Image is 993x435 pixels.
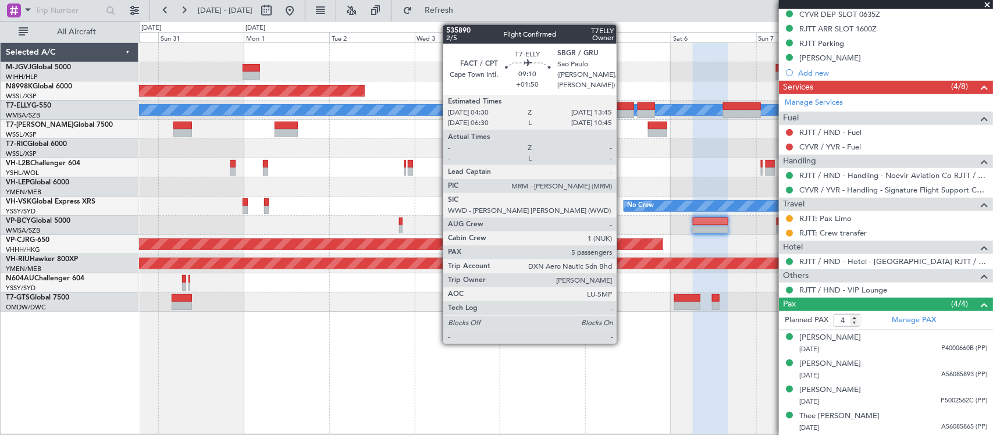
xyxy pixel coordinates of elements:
[799,127,862,137] a: RJTT / HND - Fuel
[6,217,70,224] a: VP-BCYGlobal 5000
[783,241,803,254] span: Hotel
[6,130,37,139] a: WSSL/XSP
[756,32,842,42] div: Sun 7
[6,64,31,71] span: M-JGVJ
[799,285,887,295] a: RJTT / HND - VIP Lounge
[6,102,31,109] span: T7-ELLY
[6,73,38,81] a: WIHH/HLP
[6,284,35,293] a: YSSY/SYD
[799,345,819,354] span: [DATE]
[799,423,819,432] span: [DATE]
[799,411,880,422] div: Thee [PERSON_NAME]
[671,32,756,42] div: Sat 6
[6,83,72,90] a: N8998KGlobal 6000
[783,81,813,94] span: Services
[941,370,987,380] span: A56085893 (PP)
[6,188,41,197] a: YMEN/MEB
[951,298,968,310] span: (4/4)
[783,298,796,311] span: Pax
[6,294,30,301] span: T7-GTS
[799,185,987,195] a: CYVR / YVR - Handling - Signature Flight Support CYVR / YVR
[799,24,877,34] div: RJTT ARR SLOT 1600Z
[6,169,39,177] a: YSHL/WOL
[6,256,30,263] span: VH-RIU
[6,275,34,282] span: N604AU
[783,269,809,283] span: Others
[6,226,40,235] a: WMSA/SZB
[6,160,30,167] span: VH-L2B
[6,207,35,216] a: YSSY/SYD
[6,141,27,148] span: T7-RIC
[329,32,415,42] div: Tue 2
[397,1,467,20] button: Refresh
[6,256,78,263] a: VH-RIUHawker 800XP
[13,23,126,41] button: All Aircraft
[799,228,867,238] a: RJTT: Crew transfer
[6,179,30,186] span: VH-LEP
[6,198,31,205] span: VH-VSK
[6,141,67,148] a: T7-RICGlobal 6000
[6,217,31,224] span: VP-BCY
[799,332,861,344] div: [PERSON_NAME]
[799,9,880,19] div: CYVR DEP SLOT 0635Z
[799,213,852,223] a: RJTT: Pax Limo
[941,396,987,406] span: P5002562C (PP)
[627,197,654,215] div: No Crew
[799,170,987,180] a: RJTT / HND - Handling - Noevir Aviation Co RJTT / HND
[6,303,46,312] a: OMDW/DWC
[6,160,80,167] a: VH-L2BChallenger 604
[799,384,861,396] div: [PERSON_NAME]
[799,53,861,63] div: [PERSON_NAME]
[799,358,861,370] div: [PERSON_NAME]
[799,397,819,406] span: [DATE]
[6,179,69,186] a: VH-LEPGlobal 6000
[6,275,84,282] a: N604AUChallenger 604
[6,294,69,301] a: T7-GTSGlobal 7500
[941,422,987,432] span: A56085865 (PP)
[6,198,95,205] a: VH-VSKGlobal Express XRS
[798,68,987,78] div: Add new
[6,83,33,90] span: N8998K
[892,315,936,326] a: Manage PAX
[6,237,49,244] a: VP-CJRG-650
[785,315,828,326] label: Planned PAX
[6,122,73,129] span: T7-[PERSON_NAME]
[799,256,987,266] a: RJTT / HND - Hotel - [GEOGRAPHIC_DATA] RJTT / HND
[799,371,819,380] span: [DATE]
[198,5,252,16] span: [DATE] - [DATE]
[244,32,329,42] div: Mon 1
[6,237,30,244] span: VP-CJR
[415,32,500,42] div: Wed 3
[785,97,843,109] a: Manage Services
[35,2,102,19] input: Trip Number
[30,28,123,36] span: All Aircraft
[799,142,861,152] a: CYVR / YVR - Fuel
[6,102,51,109] a: T7-ELLYG-550
[783,112,799,125] span: Fuel
[783,155,816,168] span: Handling
[6,64,71,71] a: M-JGVJGlobal 5000
[6,111,40,120] a: WMSA/SZB
[941,344,987,354] span: P4000660B (PP)
[585,32,671,42] div: Fri 5
[6,122,113,129] a: T7-[PERSON_NAME]Global 7500
[783,198,805,211] span: Travel
[158,32,244,42] div: Sun 31
[415,6,464,15] span: Refresh
[500,32,585,42] div: Thu 4
[6,149,37,158] a: WSSL/XSP
[6,245,40,254] a: VHHH/HKG
[6,265,41,273] a: YMEN/MEB
[245,23,265,33] div: [DATE]
[951,80,968,92] span: (4/8)
[799,38,844,48] div: RJTT Parking
[6,92,37,101] a: WSSL/XSP
[141,23,161,33] div: [DATE]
